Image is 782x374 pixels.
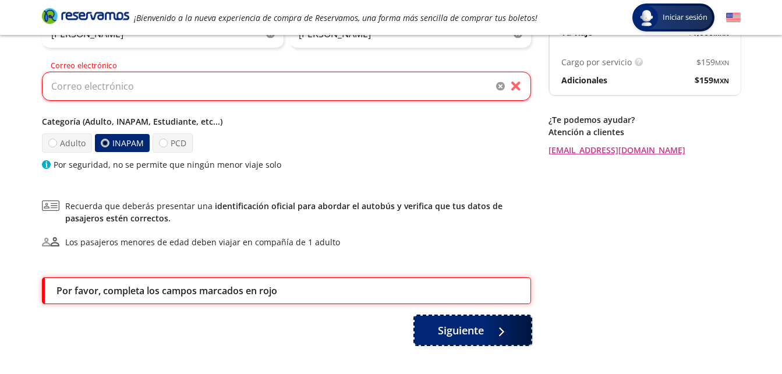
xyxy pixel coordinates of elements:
p: Categoría (Adulto, INAPAM, Estudiante, etc...) [42,115,531,128]
p: Por seguridad, no se permite que ningún menor viaje solo [54,158,281,171]
button: Siguiente [415,316,531,345]
label: Adulto [42,133,92,153]
span: $ 159 [695,74,729,86]
button: English [726,10,741,25]
label: INAPAM [95,134,150,152]
label: PCD [153,133,193,153]
input: Correo electrónico [42,72,531,101]
em: ¡Bienvenido a la nueva experiencia de compra de Reservamos, una forma más sencilla de comprar tus... [134,12,537,23]
a: identificación oficial para abordar el autobús y verifica que tus datos de pasajeros estén correc... [65,200,503,224]
div: Los pasajeros menores de edad deben viajar en compañía de 1 adulto [65,236,340,248]
span: Iniciar sesión [658,12,712,23]
small: MXN [715,58,729,67]
p: ¿Te podemos ayudar? [549,114,741,126]
i: Brand Logo [42,7,129,24]
p: Por favor, completa los campos marcados en rojo [56,284,277,298]
span: $ 159 [696,56,729,68]
p: Adicionales [561,74,607,86]
small: MXN [713,76,729,85]
a: Brand Logo [42,7,129,28]
p: Cargo por servicio [561,56,632,68]
span: Recuerda que deberás presentar una [65,200,531,224]
p: Atención a clientes [549,126,741,138]
a: [EMAIL_ADDRESS][DOMAIN_NAME] [549,144,741,156]
span: Siguiente [438,323,484,338]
